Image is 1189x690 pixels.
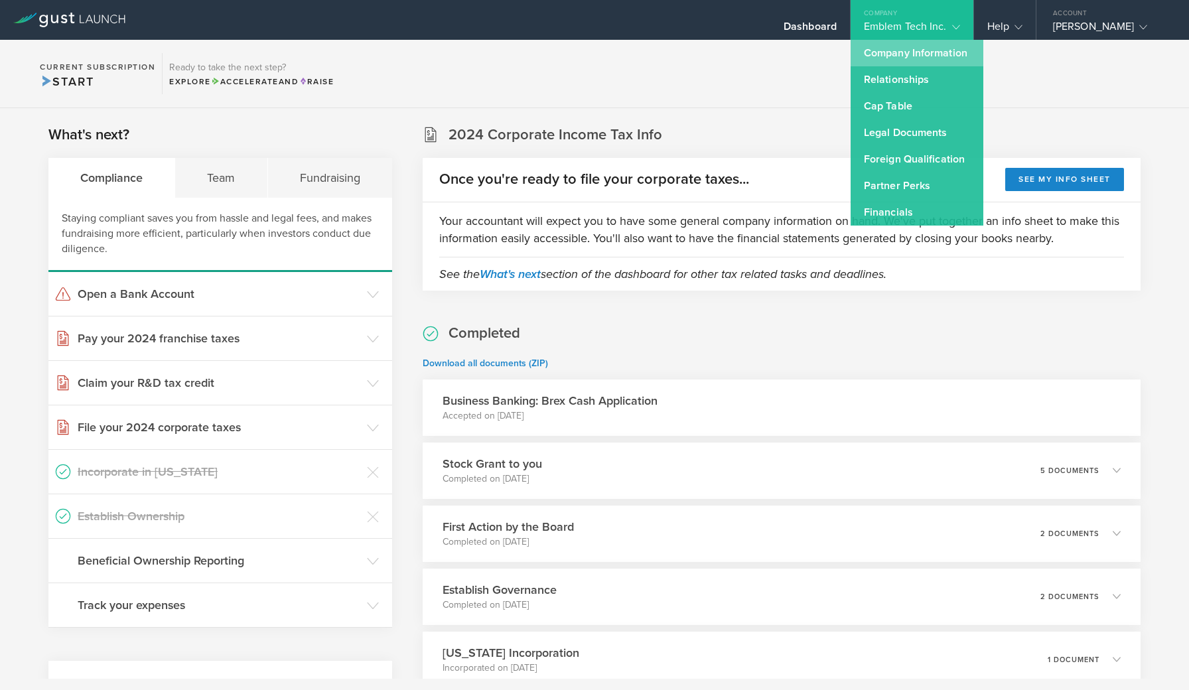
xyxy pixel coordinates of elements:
[1040,593,1099,600] p: 2 documents
[443,581,557,598] h3: Establish Governance
[480,267,541,281] a: What's next
[1053,20,1166,40] div: [PERSON_NAME]
[443,409,658,423] p: Accepted on [DATE]
[40,74,94,89] span: Start
[1123,626,1189,690] iframe: Chat Widget
[162,53,340,94] div: Ready to take the next step?ExploreAccelerateandRaise
[784,20,837,40] div: Dashboard
[443,518,574,535] h3: First Action by the Board
[443,644,579,661] h3: [US_STATE] Incorporation
[443,455,542,472] h3: Stock Grant to you
[423,358,548,369] a: Download all documents (ZIP)
[78,419,360,436] h3: File your 2024 corporate taxes
[78,596,360,614] h3: Track your expenses
[439,170,749,189] h2: Once you're ready to file your corporate taxes...
[1040,467,1099,474] p: 5 documents
[78,552,360,569] h3: Beneficial Ownership Reporting
[268,158,392,198] div: Fundraising
[449,324,520,343] h2: Completed
[78,330,360,347] h3: Pay your 2024 franchise taxes
[1005,168,1124,191] button: See my info sheet
[443,392,658,409] h3: Business Banking: Brex Cash Application
[211,77,279,86] span: Accelerate
[987,20,1022,40] div: Help
[48,198,392,272] div: Staying compliant saves you from hassle and legal fees, and makes fundraising more efficient, par...
[443,661,579,675] p: Incorporated on [DATE]
[299,77,334,86] span: Raise
[864,20,960,40] div: Emblem Tech Inc.
[443,472,542,486] p: Completed on [DATE]
[1040,530,1099,537] p: 2 documents
[78,463,360,480] h3: Incorporate in [US_STATE]
[175,158,267,198] div: Team
[439,212,1124,247] p: Your accountant will expect you to have some general company information on hand. We've put toget...
[78,374,360,391] h3: Claim your R&D tax credit
[78,285,360,303] h3: Open a Bank Account
[439,267,886,281] em: See the section of the dashboard for other tax related tasks and deadlines.
[169,76,334,88] div: Explore
[443,535,574,549] p: Completed on [DATE]
[449,125,662,145] h2: 2024 Corporate Income Tax Info
[169,63,334,72] h3: Ready to take the next step?
[1048,656,1099,663] p: 1 document
[78,508,360,525] h3: Establish Ownership
[443,598,557,612] p: Completed on [DATE]
[48,125,129,145] h2: What's next?
[48,158,175,198] div: Compliance
[211,77,299,86] span: and
[40,63,155,71] h2: Current Subscription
